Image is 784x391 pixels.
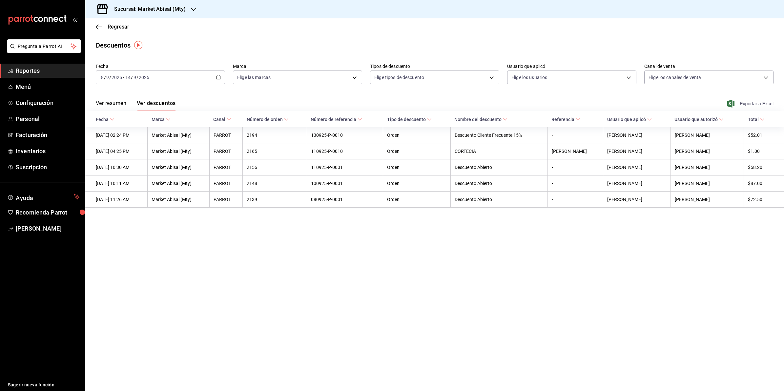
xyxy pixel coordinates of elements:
img: Tooltip marker [134,41,142,49]
th: 100925-P-0001 [307,175,383,192]
th: PARROT [209,192,243,208]
th: Market Abisal (Mty) [148,127,210,143]
div: navigation tabs [96,100,175,111]
th: [PERSON_NAME] [671,192,744,208]
th: 2194 [243,127,307,143]
th: PARROT [209,143,243,159]
span: Elige los canales de venta [649,74,701,81]
span: Marca [152,117,171,122]
span: Ayuda [16,193,71,201]
span: Inventarios [16,147,80,155]
th: [DATE] 04:25 PM [85,143,148,159]
span: Fecha [96,117,114,122]
th: 2139 [243,192,307,208]
a: Pregunta a Parrot AI [5,48,81,54]
span: Reportes [16,66,80,75]
button: Pregunta a Parrot AI [7,39,81,53]
th: [PERSON_NAME] [603,143,671,159]
th: [PERSON_NAME] [603,159,671,175]
span: Referencia [551,117,580,122]
th: CORTECIA [450,143,547,159]
span: Elige tipos de descuento [374,74,424,81]
th: $58.20 [744,159,784,175]
th: $52.01 [744,127,784,143]
th: - [547,192,603,208]
th: 110925-P-0010 [307,143,383,159]
span: Menú [16,82,80,91]
th: Orden [383,127,451,143]
span: Canal [213,117,231,122]
input: -- [125,75,131,80]
span: Usuario que aplicó [607,117,652,122]
th: Market Abisal (Mty) [148,143,210,159]
th: PARROT [209,175,243,192]
span: Pregunta a Parrot AI [18,43,71,50]
span: Nombre del descuento [454,117,507,122]
th: [DATE] 02:24 PM [85,127,148,143]
span: Sugerir nueva función [8,381,80,388]
th: $87.00 [744,175,784,192]
th: Market Abisal (Mty) [148,159,210,175]
span: Elige los usuarios [511,74,547,81]
input: ---- [111,75,122,80]
input: -- [133,75,136,80]
label: Usuario que aplicó [507,64,636,69]
th: - [547,127,603,143]
th: [DATE] 10:11 AM [85,175,148,192]
span: Elige las marcas [237,74,271,81]
span: / [104,75,106,80]
th: [PERSON_NAME] [603,175,671,192]
label: Tipos de descuento [370,64,499,69]
label: Canal de venta [644,64,774,69]
span: Configuración [16,98,80,107]
button: Exportar a Excel [729,100,774,108]
div: Descuentos [96,40,131,50]
th: Orden [383,175,451,192]
th: Descuento Abierto [450,175,547,192]
th: [PERSON_NAME] [603,127,671,143]
th: 2165 [243,143,307,159]
span: Usuario que autorizó [674,117,724,122]
button: open_drawer_menu [72,17,77,22]
span: [PERSON_NAME] [16,224,80,233]
th: [DATE] 10:30 AM [85,159,148,175]
th: PARROT [209,127,243,143]
span: Número de orden [247,117,289,122]
span: Facturación [16,131,80,139]
th: 080925-P-0001 [307,192,383,208]
th: [PERSON_NAME] [671,127,744,143]
span: Recomienda Parrot [16,208,80,217]
input: -- [106,75,109,80]
th: Descuento Abierto [450,192,547,208]
th: Market Abisal (Mty) [148,175,210,192]
th: [DATE] 11:26 AM [85,192,148,208]
th: [PERSON_NAME] [671,159,744,175]
input: ---- [138,75,150,80]
button: Ver resumen [96,100,126,111]
th: 2148 [243,175,307,192]
th: $1.00 [744,143,784,159]
span: Suscripción [16,163,80,172]
th: - [547,175,603,192]
th: [PERSON_NAME] [671,143,744,159]
span: Regresar [108,24,129,30]
th: Orden [383,143,451,159]
th: Market Abisal (Mty) [148,192,210,208]
th: Descuento Abierto [450,159,547,175]
th: 2156 [243,159,307,175]
th: [PERSON_NAME] [671,175,744,192]
button: Ver descuentos [137,100,175,111]
th: $72.50 [744,192,784,208]
th: 110925-P-0001 [307,159,383,175]
label: Marca [233,64,362,69]
button: Regresar [96,24,129,30]
span: Tipo de descuento [387,117,432,122]
th: [PERSON_NAME] [547,143,603,159]
span: - [123,75,124,80]
span: / [136,75,138,80]
input: -- [101,75,104,80]
span: / [109,75,111,80]
span: Total [748,117,765,122]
